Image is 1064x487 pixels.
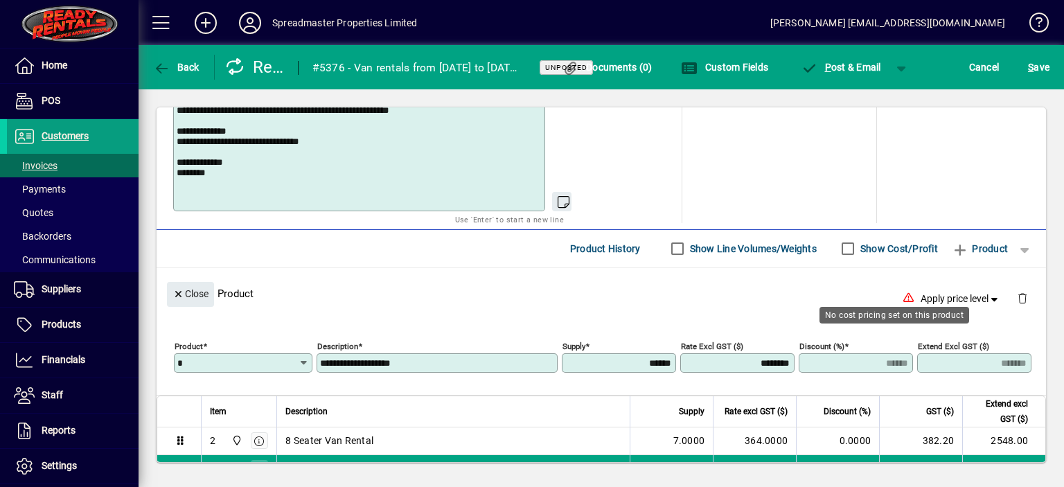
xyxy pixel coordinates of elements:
div: 2 [210,434,215,448]
td: 382.20 [879,427,962,455]
span: Item [210,404,227,419]
span: Invoices [14,160,57,171]
mat-label: Description [317,341,358,351]
span: Products [42,319,81,330]
mat-label: Product [175,341,203,351]
button: Back [150,55,203,80]
span: Close [172,283,209,306]
button: Apply price level [915,286,1007,311]
td: 372.75 [879,455,962,483]
span: Extend excl GST ($) [971,396,1028,427]
span: Custom Fields [681,62,768,73]
span: Supply [679,404,704,419]
span: Payments [14,184,66,195]
button: Documents (0) [559,55,656,80]
span: 7.0000 [673,434,705,448]
button: Custom Fields [677,55,772,80]
div: Recurring Customer Invoice [225,56,284,78]
span: ost & Email [801,62,881,73]
div: 364.0000 [722,434,788,448]
mat-label: Supply [562,341,585,351]
span: ave [1028,56,1049,78]
mat-label: Rate excl GST ($) [681,341,743,351]
label: Show Line Volumes/Weights [687,242,817,256]
a: Financials [7,343,139,378]
span: Rate excl GST ($) [725,404,788,419]
span: Backorders [14,231,71,242]
a: Quotes [7,201,139,224]
span: Documents (0) [562,62,653,73]
span: 8 Seater Van Rental [285,434,373,448]
span: 5.0000 [673,461,705,475]
mat-label: Discount (%) [799,341,844,351]
div: #5376 - Van rentals from [DATE] to [DATE] 7 x 8 Seaters GER 678, KND 240, HUJ 695, HYY 887, GQP 7... [312,57,523,79]
span: Product [952,238,1008,260]
span: Apply price level [921,292,1001,306]
a: POS [7,84,139,118]
a: Home [7,48,139,83]
div: 3 [210,461,215,475]
span: Customers [42,130,89,141]
td: 0.0000 [796,455,879,483]
td: 2485.00 [962,455,1045,483]
button: Profile [228,10,272,35]
button: Add [184,10,228,35]
a: Settings [7,449,139,484]
a: Knowledge Base [1019,3,1047,48]
a: Backorders [7,224,139,248]
button: Save [1025,55,1053,80]
span: Suppliers [42,283,81,294]
app-page-header-button: Close [163,287,218,299]
a: Staff [7,378,139,413]
span: Financials [42,354,85,365]
button: Product History [565,236,646,261]
a: Payments [7,177,139,201]
span: Cancel [969,56,1000,78]
button: Delete [1006,282,1039,315]
span: Product History [570,238,641,260]
div: Spreadmaster Properties Limited [272,12,417,34]
td: 2548.00 [962,427,1045,455]
a: Suppliers [7,272,139,307]
div: [PERSON_NAME] [EMAIL_ADDRESS][DOMAIN_NAME] [770,12,1005,34]
span: Home [42,60,67,71]
mat-hint: Use 'Enter' to start a new line [455,211,564,227]
a: Reports [7,414,139,448]
mat-label: Extend excl GST ($) [918,341,989,351]
td: 0.0000 [796,427,879,455]
button: Cancel [966,55,1003,80]
span: Quotes [14,207,53,218]
span: Communications [14,254,96,265]
a: Products [7,308,139,342]
a: Communications [7,248,139,272]
div: No cost pricing set on this product [819,307,969,324]
span: 10 Seater Van Rental [285,461,379,475]
span: 965 State Highway 2 [228,433,244,448]
span: 965 State Highway 2 [228,461,244,476]
button: Post & Email [794,55,888,80]
span: Description [285,404,328,419]
span: Reports [42,425,76,436]
span: POS [42,95,60,106]
label: Show Cost/Profit [858,242,938,256]
div: 497.0000 [722,461,788,475]
span: P [825,62,831,73]
span: S [1028,62,1034,73]
span: Unposted [545,63,587,72]
span: Staff [42,389,63,400]
button: Close [167,282,214,307]
span: GST ($) [926,404,954,419]
app-page-header-button: Delete [1006,292,1039,304]
span: Settings [42,460,77,471]
app-page-header-button: Back [139,55,215,80]
a: Invoices [7,154,139,177]
span: Discount (%) [824,404,871,419]
div: Product [157,268,1046,319]
span: Back [153,62,199,73]
button: Product [945,236,1015,261]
